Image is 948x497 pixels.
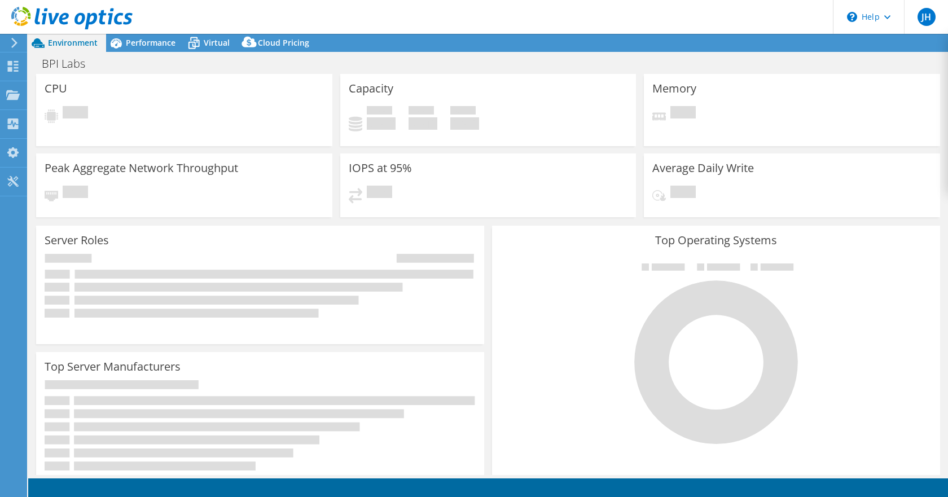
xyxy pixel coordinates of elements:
span: JH [918,8,936,26]
h4: 0 GiB [367,117,396,130]
h3: Average Daily Write [652,162,754,174]
h4: 0 GiB [409,117,437,130]
h3: CPU [45,82,67,95]
span: Virtual [204,37,230,48]
span: Pending [670,106,696,121]
span: Environment [48,37,98,48]
span: Total [450,106,476,117]
h3: Server Roles [45,234,109,247]
span: Cloud Pricing [258,37,309,48]
span: Pending [670,186,696,201]
h3: Peak Aggregate Network Throughput [45,162,238,174]
span: Used [367,106,392,117]
svg: \n [847,12,857,22]
span: Pending [367,186,392,201]
h4: 0 GiB [450,117,479,130]
h3: Top Server Manufacturers [45,360,181,373]
h3: Memory [652,82,696,95]
h3: IOPS at 95% [349,162,412,174]
span: Free [409,106,434,117]
span: Performance [126,37,175,48]
h3: Capacity [349,82,393,95]
h3: Top Operating Systems [501,234,932,247]
span: Pending [63,106,88,121]
h1: BPI Labs [37,58,103,70]
span: Pending [63,186,88,201]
